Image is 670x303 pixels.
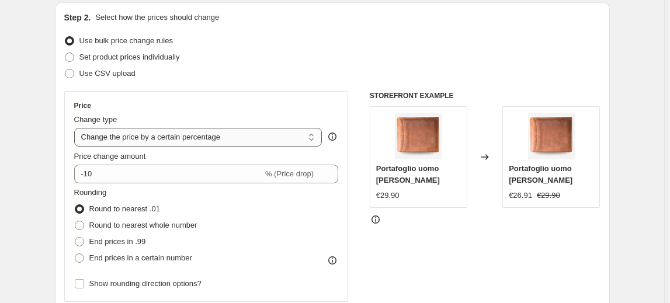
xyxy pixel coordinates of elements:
[74,165,263,183] input: -15
[376,190,400,201] div: €29.90
[395,113,442,159] img: 4_80x.jpg
[74,101,91,110] h3: Price
[528,113,575,159] img: 4_80x.jpg
[89,253,192,262] span: End prices in a certain number
[74,188,107,197] span: Rounding
[376,164,440,184] span: Portafoglio uomo [PERSON_NAME]
[89,279,202,288] span: Show rounding direction options?
[64,12,91,23] h2: Step 2.
[89,237,146,246] span: End prices in .99
[265,169,314,178] span: % (Price drop)
[509,164,572,184] span: Portafoglio uomo [PERSON_NAME]
[370,91,600,100] h6: STOREFRONT EXAMPLE
[74,152,146,161] span: Price change amount
[79,69,136,78] span: Use CSV upload
[79,53,180,61] span: Set product prices individually
[79,36,173,45] span: Use bulk price change rules
[95,12,219,23] p: Select how the prices should change
[509,190,532,201] div: €26.91
[89,221,197,229] span: Round to nearest whole number
[89,204,160,213] span: Round to nearest .01
[537,190,560,201] strike: €29.90
[327,131,338,142] div: help
[74,115,117,124] span: Change type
